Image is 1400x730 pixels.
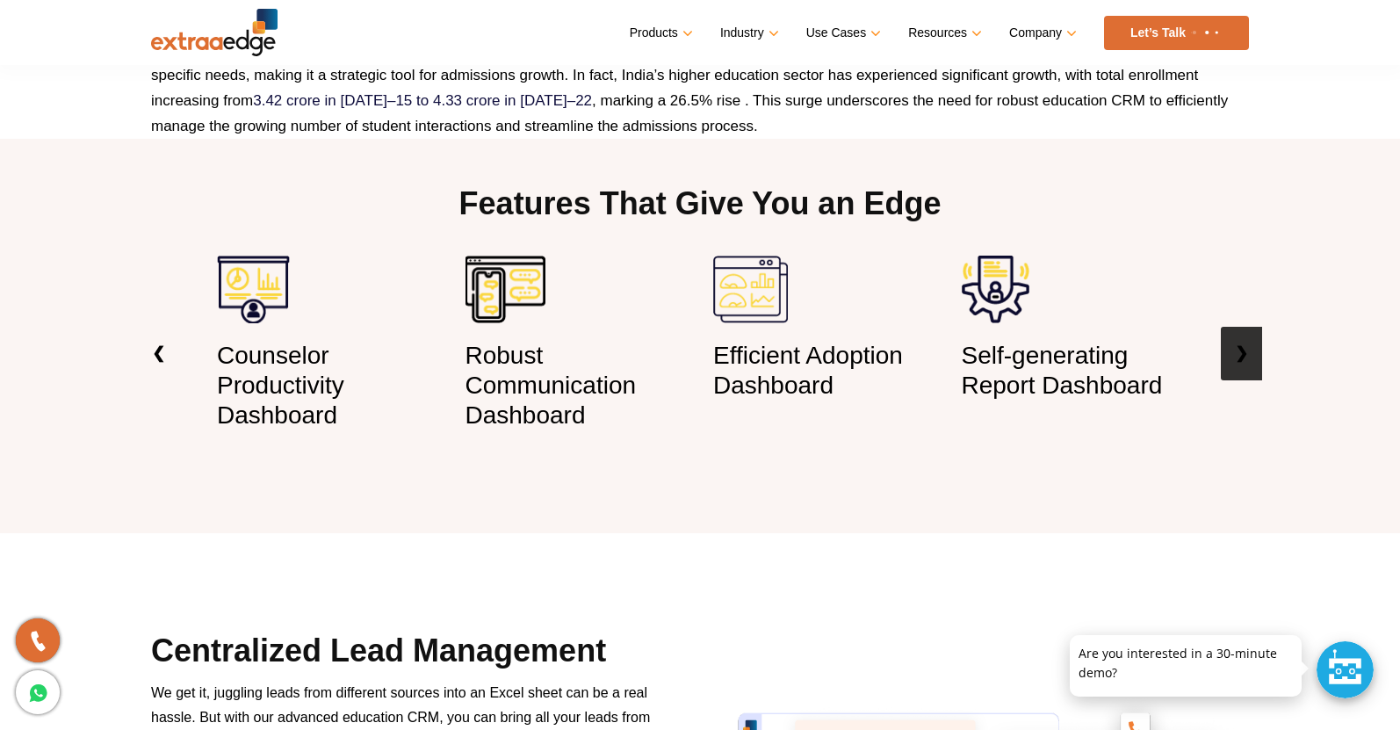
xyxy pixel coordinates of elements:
h3: Efficient Adoption Dashboard [713,341,935,400]
h2: Centralized Lead Management [151,630,664,681]
p: Most importantly, a good Education CRM goes beyond basic management. It offers custom workflows, ... [151,37,1249,139]
a: Industry [720,20,776,46]
a: ❯ [1221,327,1262,380]
a: Company [1009,20,1073,46]
div: Chat [1317,641,1374,698]
a: Let’s Talk [1104,16,1249,50]
h2: Features That Give You an Edge [204,183,1196,256]
a: 3.42 crore in [DATE]–15 to 4.33 crore in [DATE]–22 [253,92,592,109]
h3: Self-generating Report Dashboard [962,341,1184,400]
a: Resources [908,20,978,46]
img: efficient adoption dashboard [713,256,788,323]
img: counsellor productivity dashboard [217,256,290,323]
h3: Robust Communication Dashboard [465,341,688,430]
img: communication dashboard [465,256,545,323]
h3: Counselor Productivity Dashboard [217,341,439,430]
a: Use Cases [806,20,877,46]
img: self generating report [962,256,1029,323]
a: ❮ [138,327,179,380]
a: Products [630,20,689,46]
